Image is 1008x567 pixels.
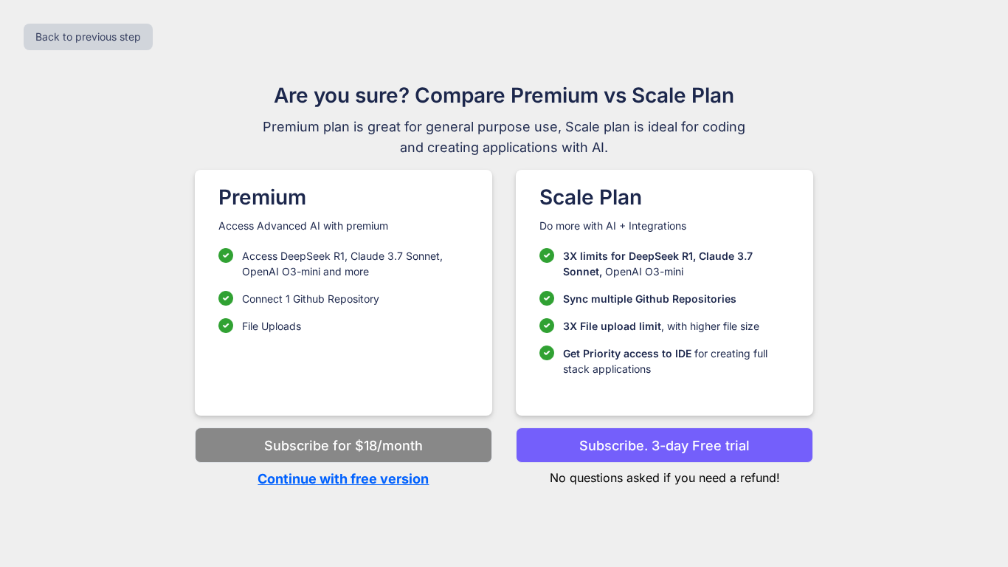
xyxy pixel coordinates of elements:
p: , with higher file size [563,318,759,334]
p: OpenAI O3-mini [563,248,790,279]
h1: Are you sure? Compare Premium vs Scale Plan [256,80,752,111]
p: Do more with AI + Integrations [539,219,790,233]
button: Subscribe. 3-day Free trial [516,427,813,463]
h1: Scale Plan [539,182,790,213]
span: Get Priority access to IDE [563,347,691,360]
p: Connect 1 Github Repository [242,291,379,306]
p: Subscribe for $18/month [264,436,423,456]
button: Subscribe for $18/month [195,427,492,463]
p: for creating full stack applications [563,346,790,377]
p: Continue with free version [195,469,492,489]
img: checklist [539,346,554,360]
p: Access Advanced AI with premium [218,219,469,233]
p: No questions asked if you need a refund! [516,463,813,487]
h1: Premium [218,182,469,213]
p: File Uploads [242,318,301,334]
p: Subscribe. 3-day Free trial [579,436,750,456]
img: checklist [218,248,233,263]
button: Back to previous step [24,24,153,50]
img: checklist [539,248,554,263]
p: Sync multiple Github Repositories [563,291,736,306]
img: checklist [539,318,554,333]
img: checklist [218,291,233,306]
span: Premium plan is great for general purpose use, Scale plan is ideal for coding and creating applic... [256,117,752,158]
img: checklist [539,291,554,306]
span: 3X File upload limit [563,320,661,332]
span: 3X limits for DeepSeek R1, Claude 3.7 Sonnet, [563,250,753,278]
p: Access DeepSeek R1, Claude 3.7 Sonnet, OpenAI O3-mini and more [242,248,469,279]
img: checklist [218,318,233,333]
